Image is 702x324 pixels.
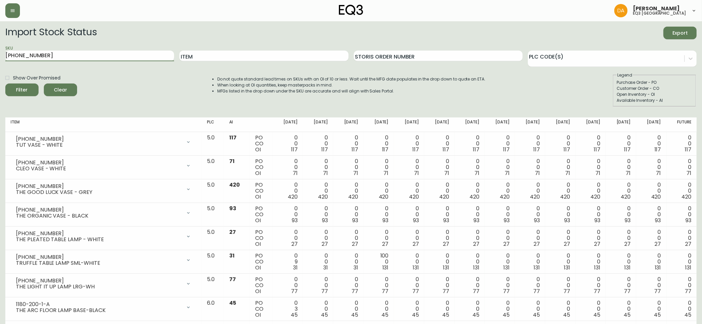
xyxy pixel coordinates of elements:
[430,300,449,318] div: 0 0
[520,158,540,176] div: 0 0
[505,169,510,177] span: 71
[672,276,691,294] div: 0 0
[473,264,479,271] span: 131
[460,158,479,176] div: 0 0
[278,276,298,294] div: 0 0
[49,86,72,94] span: Clear
[625,240,631,248] span: 27
[255,300,267,318] div: PO CO
[490,182,510,200] div: 0 0
[672,229,691,247] div: 0 0
[669,29,691,37] span: Export
[11,135,196,149] div: [PHONE_NUMBER]TUT VASE - WHITE
[655,264,661,271] span: 131
[202,274,224,297] td: 5.0
[560,193,570,201] span: 420
[563,287,570,295] span: 77
[16,301,182,307] div: 1180-200-1-A
[617,97,692,103] div: Available Inventory - AI
[564,240,570,248] span: 27
[611,182,631,200] div: 0 0
[293,169,298,177] span: 71
[642,253,661,271] div: 0 0
[443,287,449,295] span: 77
[202,203,224,227] td: 5.0
[255,193,261,201] span: OI
[430,182,449,200] div: 0 0
[16,278,182,284] div: [PHONE_NUMBER]
[255,253,267,271] div: PO CO
[551,135,570,153] div: 0 0
[490,206,510,224] div: 0 0
[625,264,631,271] span: 131
[255,264,261,271] span: OI
[354,264,358,271] span: 31
[369,300,388,318] div: 0 0
[308,229,328,247] div: 0 0
[11,253,196,267] div: [PHONE_NUMBER]TRUFFLE TABLE LAMP SML-WHITE
[672,206,691,224] div: 0 0
[16,207,182,213] div: [PHONE_NUMBER]
[581,182,600,200] div: 0 0
[686,169,691,177] span: 71
[520,135,540,153] div: 0 0
[229,157,235,165] span: 71
[5,83,39,96] button: Filter
[349,193,358,201] span: 420
[278,253,298,271] div: 0 9
[430,158,449,176] div: 0 0
[636,117,666,132] th: [DATE]
[229,134,237,141] span: 117
[413,240,419,248] span: 27
[399,253,419,271] div: 0 0
[399,300,419,318] div: 0 0
[564,217,570,224] span: 93
[292,217,298,224] span: 93
[202,297,224,321] td: 6.0
[399,182,419,200] div: 0 0
[460,182,479,200] div: 0 0
[255,146,261,153] span: OI
[617,72,633,78] legend: Legend
[202,250,224,274] td: 5.0
[460,135,479,153] div: 0 0
[530,193,540,201] span: 420
[642,182,661,200] div: 0 0
[288,193,298,201] span: 420
[339,158,358,176] div: 0 0
[655,217,661,224] span: 93
[229,275,236,283] span: 77
[399,135,419,153] div: 0 0
[490,229,510,247] div: 0 0
[255,158,267,176] div: PO CO
[399,229,419,247] div: 0 0
[617,80,692,85] div: Purchase Order - PO
[551,206,570,224] div: 0 0
[655,240,661,248] span: 27
[291,287,298,295] span: 77
[617,91,692,97] div: Open Inventory - OI
[255,169,261,177] span: OI
[16,307,182,313] div: THE ARC FLOOR LAMP BASE-BLACK
[379,193,389,201] span: 420
[16,231,182,237] div: [PHONE_NUMBER]
[255,206,267,224] div: PO CO
[633,6,680,11] span: [PERSON_NAME]
[278,300,298,318] div: 0 3
[564,264,570,271] span: 131
[430,253,449,271] div: 0 0
[460,253,479,271] div: 0 0
[473,240,479,248] span: 27
[654,146,661,153] span: 117
[685,217,691,224] span: 93
[575,117,606,132] th: [DATE]
[594,287,601,295] span: 77
[515,117,545,132] th: [DATE]
[520,300,540,318] div: 0 0
[443,240,449,248] span: 27
[13,75,60,81] span: Show Over Promised
[611,135,631,153] div: 0 0
[409,193,419,201] span: 420
[606,117,636,132] th: [DATE]
[430,206,449,224] div: 0 0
